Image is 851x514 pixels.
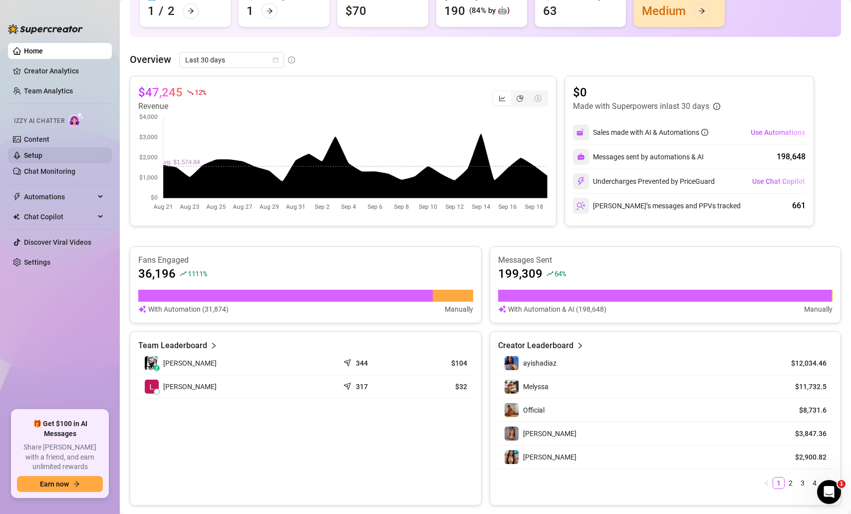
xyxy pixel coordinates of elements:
[412,358,467,368] article: $104
[13,213,19,220] img: Chat Copilot
[24,135,49,143] a: Content
[288,56,295,63] span: info-circle
[593,127,708,138] div: Sales made with AI & Automations
[469,5,510,17] div: (84% by 🤖)
[752,173,806,189] button: Use Chat Copilot
[792,200,806,212] div: 661
[187,7,194,14] span: arrow-right
[345,3,366,19] div: $70
[13,193,21,201] span: thunderbolt
[24,63,104,79] a: Creator Analytics
[356,382,368,392] article: 317
[576,201,585,210] img: svg%3e
[499,95,506,102] span: line-chart
[187,89,194,96] span: fall
[17,443,103,472] span: Share [PERSON_NAME] with a friend, and earn unlimited rewards
[809,477,821,489] li: 4
[577,153,585,161] img: svg%3e
[797,478,808,489] a: 3
[73,481,80,488] span: arrow-right
[523,453,576,461] span: [PERSON_NAME]
[163,358,217,369] span: [PERSON_NAME]
[804,304,833,315] article: Manually
[764,480,770,486] span: left
[168,3,175,19] div: 2
[817,480,841,504] iframe: Intercom live chat
[517,95,524,102] span: pie-chart
[185,52,278,67] span: Last 30 days
[576,177,585,186] img: svg%3e
[773,477,785,489] li: 1
[154,365,160,371] div: z
[547,270,554,277] span: rise
[761,477,773,489] button: left
[138,255,473,266] article: Fans Engaged
[713,103,720,110] span: info-circle
[24,189,95,205] span: Automations
[492,90,548,106] div: segmented control
[138,340,207,352] article: Team Leaderboard
[163,381,217,392] span: [PERSON_NAME]
[180,270,187,277] span: rise
[24,47,43,55] a: Home
[781,405,827,415] article: $8,731.6
[24,209,95,225] span: Chat Copilot
[148,304,229,315] article: With Automation (31,874)
[24,167,75,175] a: Chat Monitoring
[266,7,273,14] span: arrow-right
[412,382,467,392] article: $32
[777,151,806,163] div: 198,648
[498,304,506,315] img: svg%3e
[573,149,704,165] div: Messages sent by automations & AI
[523,359,557,367] span: ayishadiaz
[821,477,833,489] button: right
[138,266,176,282] article: 36,196
[781,452,827,462] article: $2,900.82
[188,269,207,278] span: 1111 %
[576,128,585,137] img: svg%3e
[508,304,606,315] article: With Automation & AI (198,648)
[535,95,542,102] span: dollar-circle
[505,380,519,394] img: Melyssa
[210,340,217,352] span: right
[838,480,846,488] span: 1
[505,403,519,417] img: Official
[701,129,708,136] span: info-circle
[130,52,171,67] article: Overview
[24,258,50,266] a: Settings
[573,173,715,189] div: Undercharges Prevented by PriceGuard
[40,480,69,488] span: Earn now
[773,478,784,489] a: 1
[573,84,720,100] article: $0
[273,57,279,63] span: calendar
[505,450,519,464] img: Elizabeth
[195,87,206,97] span: 12 %
[505,356,519,370] img: ayishadiaz
[797,477,809,489] li: 3
[761,477,773,489] li: Previous Page
[555,269,566,278] span: 64 %
[138,304,146,315] img: svg%3e
[751,128,805,136] span: Use Automations
[24,151,42,159] a: Setup
[145,380,159,394] img: Luciano Ayala
[356,358,368,368] article: 344
[785,478,796,489] a: 2
[8,24,83,34] img: logo-BBDzfeDw.svg
[821,477,833,489] li: Next Page
[498,340,573,352] article: Creator Leaderboard
[781,429,827,439] article: $3,847.36
[523,383,549,391] span: Melyssa
[573,198,741,214] div: [PERSON_NAME]’s messages and PPVs tracked
[343,380,353,390] span: send
[247,3,254,19] div: 1
[14,116,64,126] span: Izzy AI Chatter
[148,3,155,19] div: 1
[781,358,827,368] article: $12,034.46
[138,84,183,100] article: $47,245
[573,100,709,112] article: Made with Superpowers in last 30 days
[785,477,797,489] li: 2
[505,427,519,441] img: Maday
[24,238,91,246] a: Discover Viral Videos
[750,124,806,140] button: Use Automations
